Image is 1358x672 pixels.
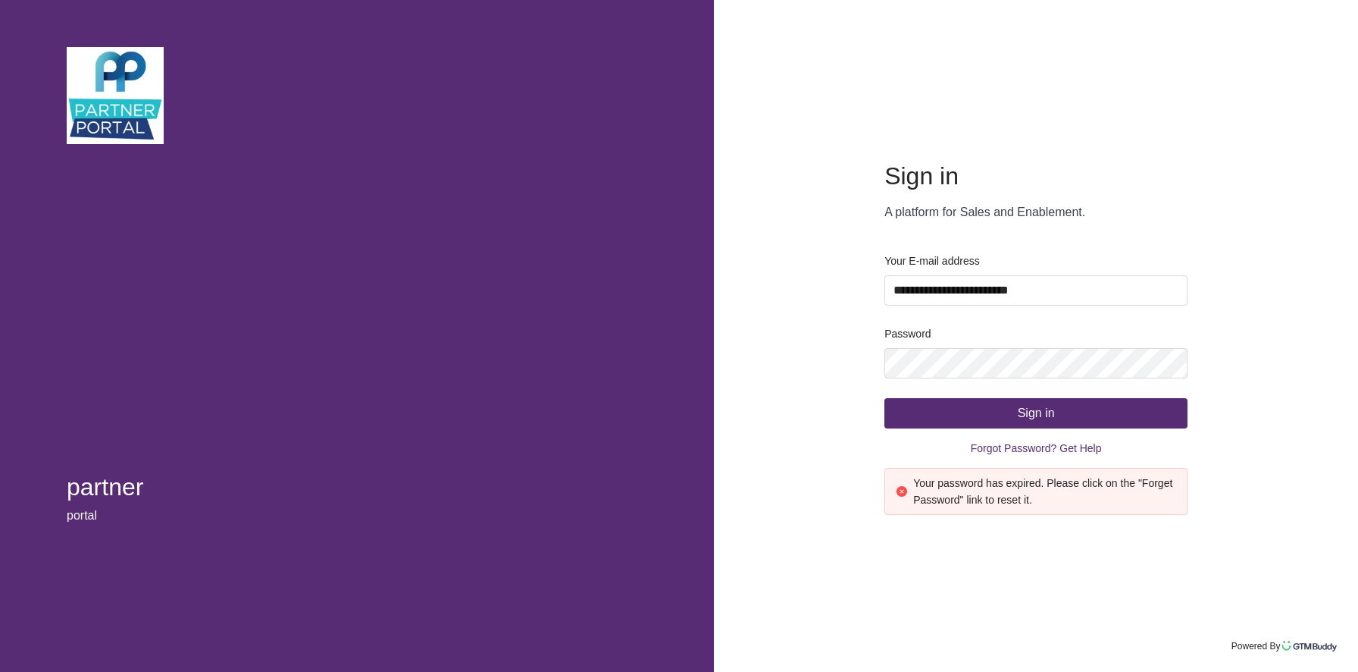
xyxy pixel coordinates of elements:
img: GTM Buddy [1280,639,1339,653]
div: partner [67,473,647,501]
div: Sign in [884,157,1187,195]
div: Powered By [1231,641,1281,652]
label: Your E-mail address [884,253,980,269]
div: A platform for Sales and Enablement. [884,203,1187,221]
div: portal [67,509,647,523]
span: Forgot Password? Get Help [971,437,1102,460]
label: Password [884,325,931,342]
span: Your password has expired. Please click on the "Forget Password" link to reset it. [913,477,1172,506]
button: Sign in [884,398,1187,429]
